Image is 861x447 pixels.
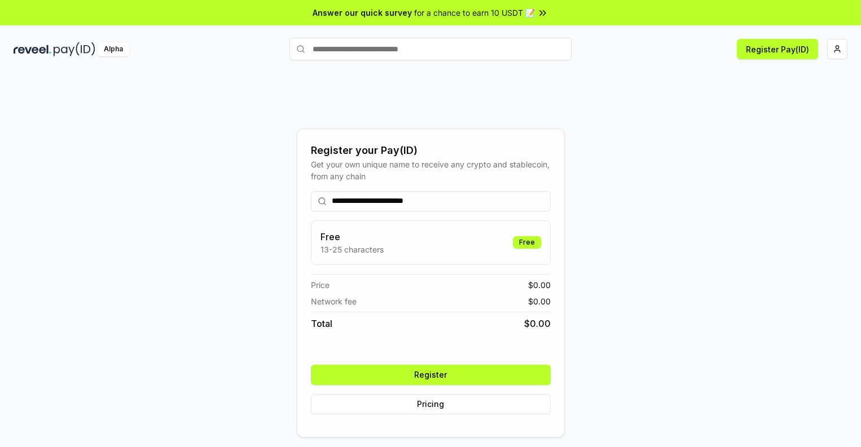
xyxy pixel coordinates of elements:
[98,42,129,56] div: Alpha
[311,295,357,307] span: Network fee
[320,244,384,255] p: 13-25 characters
[311,279,330,291] span: Price
[528,295,551,307] span: $ 0.00
[524,317,551,330] span: $ 0.00
[311,394,551,414] button: Pricing
[737,39,818,59] button: Register Pay(ID)
[414,7,535,19] span: for a chance to earn 10 USDT 📝
[14,42,51,56] img: reveel_dark
[313,7,412,19] span: Answer our quick survey
[54,42,95,56] img: pay_id
[513,236,541,249] div: Free
[311,365,551,385] button: Register
[320,230,384,244] h3: Free
[311,158,551,182] div: Get your own unique name to receive any crypto and stablecoin, from any chain
[311,143,551,158] div: Register your Pay(ID)
[311,317,332,330] span: Total
[528,279,551,291] span: $ 0.00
